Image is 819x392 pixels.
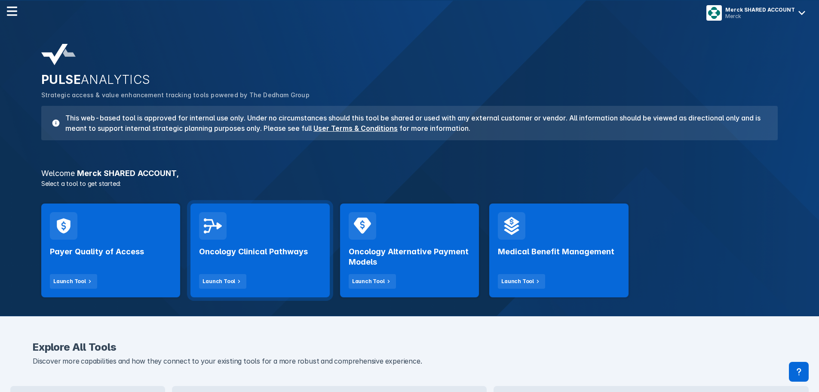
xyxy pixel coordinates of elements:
img: menu--horizontal.svg [7,6,17,16]
h2: Explore All Tools [33,342,786,352]
h3: Merck SHARED ACCOUNT , [36,170,783,177]
img: pulse-analytics-logo [41,44,76,65]
button: Launch Tool [498,274,545,289]
a: Payer Quality of AccessLaunch Tool [41,204,180,297]
h3: This web-based tool is approved for internal use only. Under no circumstances should this tool be... [60,113,767,133]
h2: Medical Benefit Management [498,247,614,257]
div: Launch Tool [53,278,86,285]
a: Oncology Clinical PathwaysLaunch Tool [190,204,329,297]
button: Launch Tool [199,274,246,289]
img: menu button [708,7,720,19]
a: Oncology Alternative Payment ModelsLaunch Tool [340,204,479,297]
h2: Oncology Alternative Payment Models [349,247,470,267]
div: Launch Tool [501,278,534,285]
p: Select a tool to get started: [36,179,783,188]
span: ANALYTICS [81,72,150,87]
div: Contact Support [789,362,809,382]
h2: Oncology Clinical Pathways [199,247,308,257]
div: Merck [725,13,795,19]
button: Launch Tool [50,274,97,289]
a: User Terms & Conditions [313,124,398,133]
h2: Payer Quality of Access [50,247,144,257]
div: Launch Tool [202,278,235,285]
a: Medical Benefit ManagementLaunch Tool [489,204,628,297]
div: Merck SHARED ACCOUNT [725,6,795,13]
p: Discover more capabilities and how they connect to your existing tools for a more robust and comp... [33,356,786,367]
p: Strategic access & value enhancement tracking tools powered by The Dedham Group [41,90,778,100]
button: Launch Tool [349,274,396,289]
span: Welcome [41,169,75,178]
div: Launch Tool [352,278,385,285]
h2: PULSE [41,72,778,87]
